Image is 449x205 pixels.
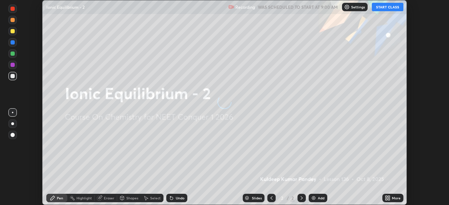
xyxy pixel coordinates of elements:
div: Pen [57,196,63,200]
div: Undo [176,196,185,200]
div: Eraser [104,196,114,200]
div: More [392,196,401,200]
p: Ionic Equilibrium - 2 [46,4,85,10]
div: Add [318,196,324,200]
p: Settings [351,5,365,9]
p: Recording [235,5,255,10]
div: 2 [279,196,286,200]
div: / [287,196,289,200]
div: Select [150,196,161,200]
div: Shapes [126,196,138,200]
img: add-slide-button [311,195,316,201]
div: Slides [252,196,262,200]
div: 2 [290,195,295,201]
img: class-settings-icons [344,4,350,10]
h5: WAS SCHEDULED TO START AT 9:00 AM [258,4,338,10]
div: Highlight [76,196,92,200]
img: recording.375f2c34.svg [228,4,234,10]
button: START CLASS [372,3,403,11]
